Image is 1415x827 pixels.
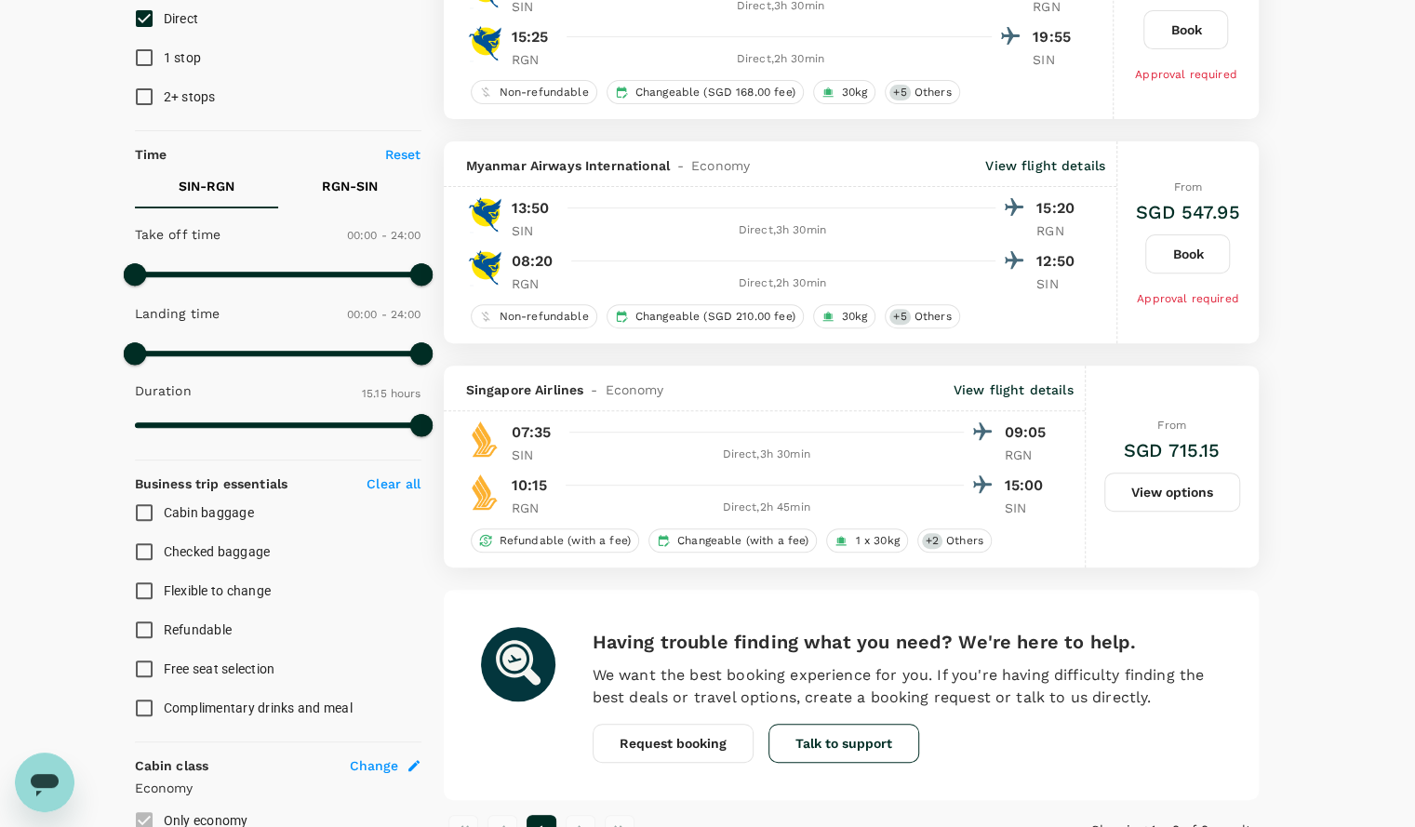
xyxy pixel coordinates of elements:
span: - [670,156,691,175]
span: Changeable (SGD 210.00 fee) [628,309,803,325]
span: From [1173,180,1202,193]
p: RGN [512,50,558,69]
span: Checked baggage [164,544,271,559]
p: 07:35 [512,421,552,444]
strong: Cabin class [135,758,209,773]
div: Changeable (with a fee) [648,528,817,553]
span: Direct [164,11,199,26]
p: RGN [1036,221,1083,240]
span: Refundable (with a fee) [492,533,638,549]
span: Changeable (with a fee) [670,533,816,549]
span: 1 x 30kg [848,533,906,549]
p: SIN [1033,50,1079,69]
span: 1 stop [164,50,202,65]
span: Approval required [1137,292,1239,305]
span: Non-refundable [492,85,596,100]
div: Direct , 3h 30min [569,446,964,464]
span: Others [907,85,959,100]
div: Direct , 3h 30min [569,221,996,240]
span: Non-refundable [492,309,596,325]
div: 30kg [813,80,876,104]
button: Book [1143,10,1228,49]
p: RGN - SIN [322,177,378,195]
span: Others [939,533,991,549]
span: + 5 [889,85,910,100]
h6: SGD 547.95 [1136,197,1240,227]
p: SIN [512,221,558,240]
div: Direct , 2h 30min [569,274,996,293]
span: 30kg [834,309,875,325]
span: Flexible to change [164,583,272,598]
div: Direct , 2h 30min [569,50,993,69]
p: SIN [1005,499,1051,517]
p: Reset [385,145,421,164]
span: 00:00 - 24:00 [347,308,421,321]
p: Duration [135,381,192,400]
span: + 5 [889,309,910,325]
button: Request booking [593,724,754,763]
span: 2+ stops [164,89,216,104]
p: 09:05 [1005,421,1051,444]
div: +5Others [885,304,959,328]
span: Changeable (SGD 168.00 fee) [628,85,803,100]
button: Book [1145,234,1230,273]
p: Landing time [135,304,220,323]
div: +2Others [917,528,992,553]
span: Economy [691,156,750,175]
img: SQ [466,420,503,458]
p: 13:50 [512,197,550,220]
p: Clear all [367,474,420,493]
p: SIN [512,446,558,464]
p: 15:25 [512,26,549,48]
img: 8M [466,249,503,287]
span: Approval required [1135,68,1237,81]
p: We want the best booking experience for you. If you're having difficulty finding the best deals o... [593,664,1221,709]
span: 30kg [834,85,875,100]
button: Talk to support [768,724,919,763]
span: Change [350,756,399,775]
span: Complimentary drinks and meal [164,700,353,715]
span: Others [907,309,959,325]
span: 15.15 hours [362,387,421,400]
span: 00:00 - 24:00 [347,229,421,242]
div: Changeable (SGD 168.00 fee) [607,80,804,104]
p: Take off time [135,225,221,244]
div: Non-refundable [471,80,597,104]
p: RGN [512,499,558,517]
span: - [583,380,605,399]
button: View options [1104,473,1240,512]
div: 30kg [813,304,876,328]
p: RGN [1005,446,1051,464]
p: SIN [1036,274,1083,293]
h6: Having trouble finding what you need? We're here to help. [593,627,1221,657]
img: SQ [466,474,503,511]
p: View flight details [985,156,1105,175]
p: RGN [512,274,558,293]
div: Refundable (with a fee) [471,528,639,553]
p: 10:15 [512,474,548,497]
p: 15:20 [1036,197,1083,220]
span: From [1157,419,1186,432]
p: 19:55 [1033,26,1079,48]
div: 1 x 30kg [826,528,907,553]
img: 8M [466,196,503,233]
span: Free seat selection [164,661,275,676]
div: Changeable (SGD 210.00 fee) [607,304,804,328]
p: 12:50 [1036,250,1083,273]
span: Economy [605,380,663,399]
p: SIN - RGN [179,177,234,195]
p: 15:00 [1005,474,1051,497]
p: Time [135,145,167,164]
h6: SGD 715.15 [1124,435,1221,465]
strong: Business trip essentials [135,476,288,491]
div: +5Others [885,80,959,104]
span: Refundable [164,622,233,637]
div: Non-refundable [471,304,597,328]
p: Economy [135,779,421,797]
span: Myanmar Airways International [466,156,670,175]
span: + 2 [922,533,942,549]
div: Direct , 2h 45min [569,499,964,517]
p: View flight details [954,380,1074,399]
img: 8M [466,25,503,62]
span: Cabin baggage [164,505,254,520]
